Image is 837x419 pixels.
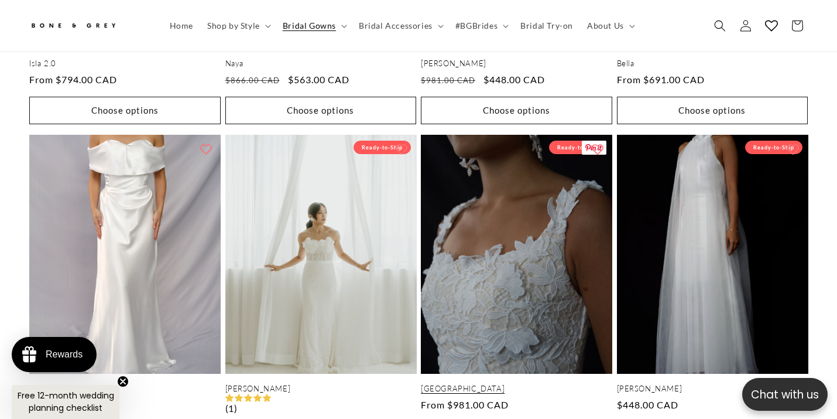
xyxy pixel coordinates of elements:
[46,349,83,360] div: Rewards
[421,59,612,69] a: [PERSON_NAME]
[276,13,352,38] summary: Bridal Gowns
[617,97,808,124] button: Choose options
[742,386,828,403] p: Chat with us
[352,13,448,38] summary: Bridal Accessories
[225,97,417,124] button: Choose options
[225,59,417,69] a: Naya
[117,376,129,387] button: Close teaser
[520,21,573,31] span: Bridal Try-on
[390,138,413,161] button: Add to wishlist
[421,97,612,124] button: Choose options
[587,21,624,31] span: About Us
[12,385,119,419] div: Free 12-month wedding planning checklistClose teaser
[194,138,218,161] button: Add to wishlist
[207,21,260,31] span: Shop by Style
[455,21,498,31] span: #BGBrides
[707,13,733,39] summary: Search
[29,97,221,124] button: Choose options
[742,378,828,411] button: Open chatbox
[421,384,612,394] a: [GEOGRAPHIC_DATA]
[580,13,640,38] summary: About Us
[617,59,808,69] a: Bella
[513,13,580,38] a: Bridal Try-on
[170,21,193,31] span: Home
[25,12,151,40] a: Bone and Grey Bridal
[200,13,276,38] summary: Shop by Style
[29,59,221,69] a: Isla 2.0
[18,390,114,414] span: Free 12-month wedding planning checklist
[359,21,433,31] span: Bridal Accessories
[586,138,609,161] button: Add to wishlist
[29,384,221,394] a: [PERSON_NAME]
[163,13,200,38] a: Home
[448,13,513,38] summary: #BGBrides
[283,21,336,31] span: Bridal Gowns
[29,16,117,36] img: Bone and Grey Bridal
[781,138,805,161] button: Add to wishlist
[225,384,417,394] a: [PERSON_NAME]
[617,384,808,394] a: [PERSON_NAME]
